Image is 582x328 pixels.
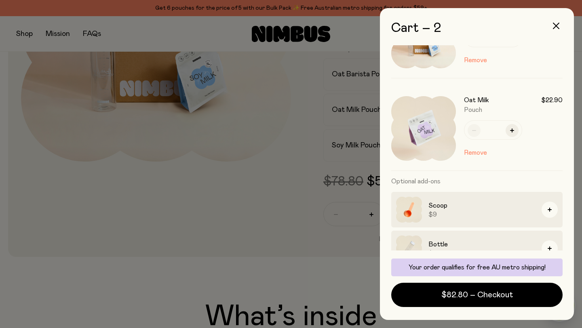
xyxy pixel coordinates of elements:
[464,107,482,113] span: Pouch
[391,283,563,307] button: $82.80 – Checkout
[541,96,563,104] span: $22.90
[391,171,563,192] h3: Optional add-ons
[391,21,563,36] h2: Cart – 2
[428,249,535,257] span: $29
[428,210,535,219] span: $9
[396,263,558,271] p: Your order qualifies for free AU metro shipping!
[464,55,487,65] button: Remove
[441,289,513,301] span: $82.80 – Checkout
[464,96,489,104] h3: Oat Milk
[428,201,535,210] h3: Scoop
[464,148,487,158] button: Remove
[428,240,535,249] h3: Bottle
